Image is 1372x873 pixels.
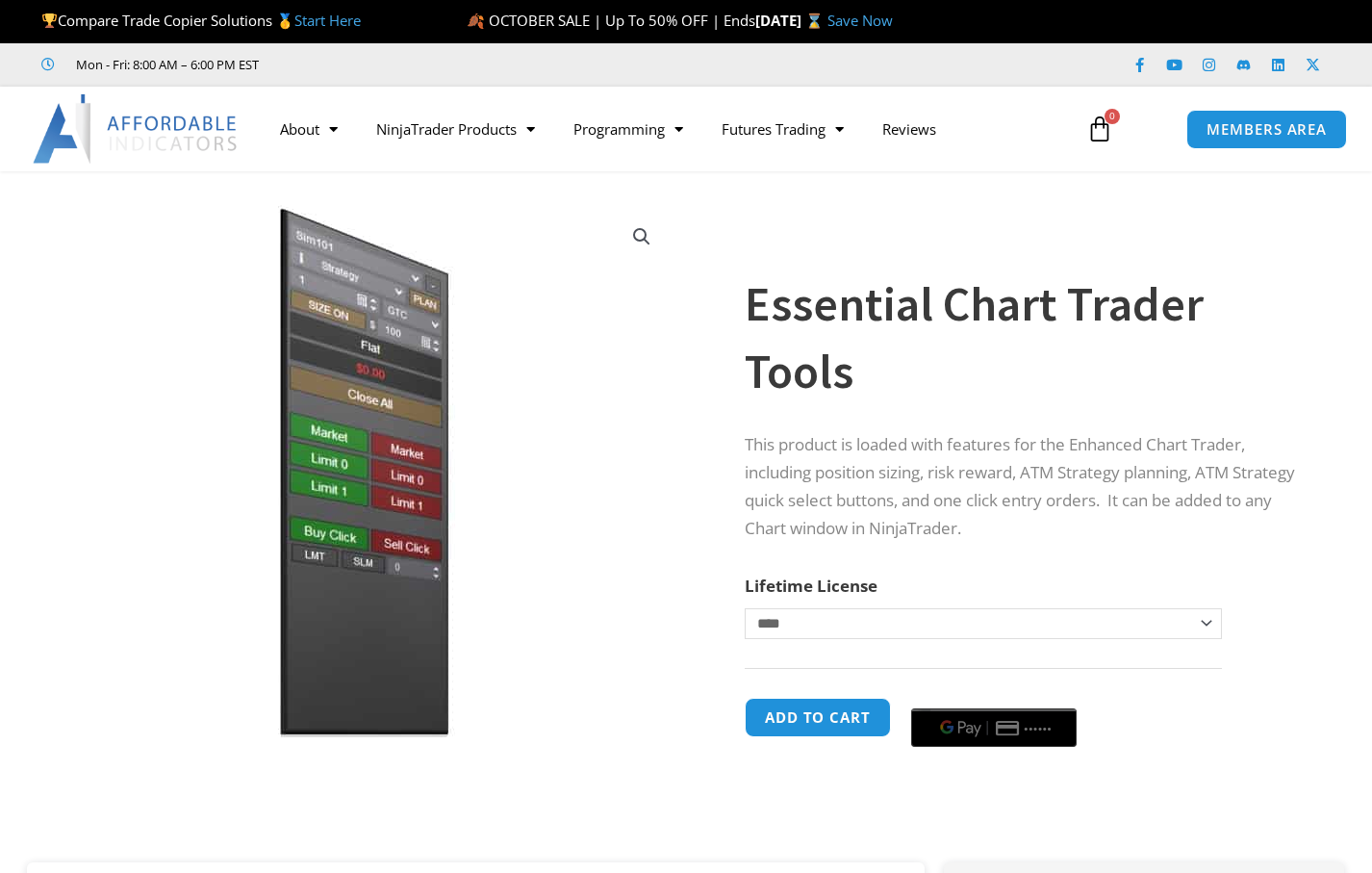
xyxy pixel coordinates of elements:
[863,107,955,151] a: Reviews
[1105,109,1120,124] span: 0
[745,698,891,737] button: Add to cart
[745,575,877,597] label: Lifetime License
[357,107,554,151] a: NinjaTrader Products
[261,107,1071,151] nav: Menu
[911,708,1077,747] button: Buy with GPay
[745,431,1307,543] p: This product is loaded with features for the Enhanced Chart Trader, including position sizing, ri...
[71,53,259,76] span: Mon - Fri: 8:00 AM – 6:00 PM EST
[755,11,827,30] strong: [DATE] ⌛
[261,107,357,151] a: About
[827,11,893,30] a: Save Now
[1207,122,1327,137] span: MEMBERS AREA
[42,13,57,28] img: 🏆
[55,205,673,737] img: Essential Chart Trader Tools | Affordable Indicators – NinjaTrader
[624,219,659,254] a: View full-screen image gallery
[1186,110,1347,149] a: MEMBERS AREA
[294,11,361,30] a: Start Here
[467,11,755,30] span: 🍂 OCTOBER SALE | Up To 50% OFF | Ends
[907,695,1080,697] iframe: Secure payment input frame
[1057,101,1142,157] a: 0
[41,11,361,30] span: Compare Trade Copier Solutions 🥇
[554,107,702,151] a: Programming
[702,107,863,151] a: Futures Trading
[33,94,240,164] img: LogoAI | Affordable Indicators – NinjaTrader
[745,270,1307,405] h1: Essential Chart Trader Tools
[1025,722,1054,735] text: ••••••
[286,55,574,74] iframe: Customer reviews powered by Trustpilot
